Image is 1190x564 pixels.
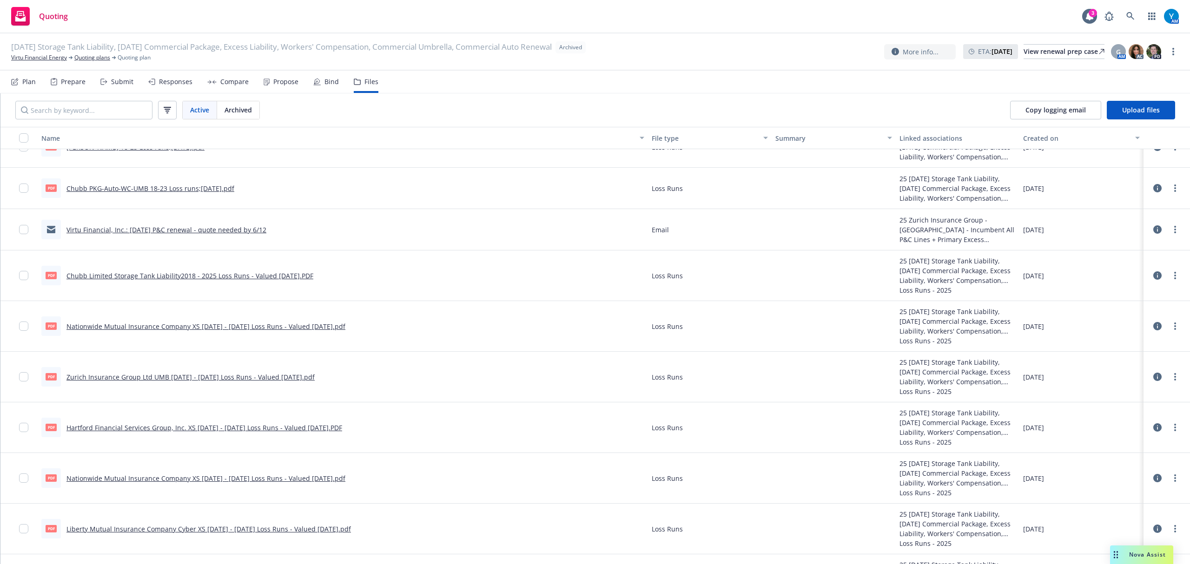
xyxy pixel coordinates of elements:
[66,322,345,331] a: Nationwide Mutual Insurance Company XS [DATE] - [DATE] Loss Runs - Valued [DATE].pdf
[46,474,57,481] span: pdf
[899,538,1016,548] div: Loss Runs - 2025
[1023,271,1044,281] span: [DATE]
[1170,224,1181,235] a: more
[652,524,683,534] span: Loss Runs
[66,225,266,234] a: Virtu Financial, Inc.: [DATE] P&C renewal - quote needed by 6/12
[1121,7,1140,26] a: Search
[1164,9,1179,24] img: photo
[41,133,634,143] div: Name
[899,509,1016,538] div: 25 [DATE] Storage Tank Liability, [DATE] Commercial Package, Excess Liability, Workers' Compensat...
[1023,184,1044,193] span: [DATE]
[66,271,313,280] a: Chubb Limited Storage Tank Liability2018 - 2025 Loss Runs - Valued [DATE].PDF
[899,133,1016,143] div: Linked associations
[273,78,298,85] div: Propose
[899,285,1016,295] div: Loss Runs - 2025
[1168,46,1179,57] a: more
[775,133,882,143] div: Summary
[19,225,28,234] input: Toggle Row Selected
[118,53,151,62] span: Quoting plan
[1023,423,1044,433] span: [DATE]
[1023,225,1044,235] span: [DATE]
[66,525,351,533] a: Liberty Mutual Insurance Company Cyber XS [DATE] - [DATE] Loss Runs - Valued [DATE].pdf
[652,225,669,235] span: Email
[1023,321,1044,331] span: [DATE]
[1170,371,1181,382] a: more
[66,143,205,151] a: [PERSON_NAME] 18-23 Loss runs;[DATE].pdf
[74,53,110,62] a: Quoting plans
[652,184,683,193] span: Loss Runs
[1122,105,1160,114] span: Upload files
[1110,545,1173,564] button: Nova Assist
[1170,321,1181,332] a: more
[1116,47,1121,57] span: G
[19,271,28,280] input: Toggle Row Selected
[46,272,57,279] span: PDF
[1110,545,1122,564] div: Drag to move
[1024,44,1104,59] a: View renewal prep case
[899,174,1016,203] div: 25 [DATE] Storage Tank Liability, [DATE] Commercial Package, Excess Liability, Workers' Compensat...
[46,184,57,191] span: pdf
[19,133,28,143] input: Select all
[1024,45,1104,59] div: View renewal prep case
[1025,105,1086,114] span: Copy logging email
[22,78,36,85] div: Plan
[896,127,1020,149] button: Linked associations
[111,78,133,85] div: Submit
[11,41,552,53] span: [DATE] Storage Tank Liability, [DATE] Commercial Package, Excess Liability, Workers' Compensation...
[66,184,234,193] a: Chubb PKG-Auto-WC-UMB 18-23 Loss runs;[DATE].pdf
[66,423,342,432] a: Hartford Financial Services Group, Inc. XS [DATE] - [DATE] Loss Runs - Valued [DATE].PDF
[1170,472,1181,484] a: more
[324,78,339,85] div: Bind
[61,78,86,85] div: Prepare
[11,53,67,62] a: Virtu Financial Energy
[66,373,315,381] a: Zurich Insurance Group Ltd UMB [DATE] - [DATE] Loss Runs - Valued [DATE].pdf
[1023,473,1044,483] span: [DATE]
[1019,127,1144,149] button: Created on
[1170,422,1181,433] a: more
[899,215,1016,244] div: 25 Zurich Insurance Group - [GEOGRAPHIC_DATA] - Incumbent All P&C Lines + Primary Excess
[220,78,249,85] div: Compare
[46,322,57,329] span: pdf
[652,271,683,281] span: Loss Runs
[1143,7,1161,26] a: Switch app
[19,423,28,432] input: Toggle Row Selected
[978,46,1012,56] span: ETA :
[884,44,956,59] button: More info...
[1170,523,1181,534] a: more
[1170,270,1181,281] a: more
[652,473,683,483] span: Loss Runs
[364,78,378,85] div: Files
[225,105,252,115] span: Archived
[1023,524,1044,534] span: [DATE]
[652,133,758,143] div: File type
[899,336,1016,346] div: Loss Runs - 2025
[899,387,1016,396] div: Loss Runs - 2025
[652,423,683,433] span: Loss Runs
[39,13,68,20] span: Quoting
[1023,133,1130,143] div: Created on
[66,474,345,483] a: Nationwide Mutual Insurance Company XS [DATE] - [DATE] Loss Runs - Valued [DATE].pdf
[1146,44,1161,59] img: photo
[19,524,28,533] input: Toggle Row Selected
[1170,183,1181,194] a: more
[899,437,1016,447] div: Loss Runs - 2025
[19,372,28,381] input: Toggle Row Selected
[772,127,896,149] button: Summary
[899,256,1016,285] div: 25 [DATE] Storage Tank Liability, [DATE] Commercial Package, Excess Liability, Workers' Compensat...
[46,525,57,532] span: pdf
[1129,44,1144,59] img: photo
[899,408,1016,437] div: 25 [DATE] Storage Tank Liability, [DATE] Commercial Package, Excess Liability, Workers' Compensat...
[1010,101,1101,119] button: Copy logging email
[7,3,72,29] a: Quoting
[159,78,192,85] div: Responses
[1023,372,1044,382] span: [DATE]
[46,373,57,380] span: pdf
[648,127,772,149] button: File type
[1129,551,1166,558] span: Nova Assist
[19,184,28,193] input: Toggle Row Selected
[38,127,648,149] button: Name
[899,357,1016,387] div: 25 [DATE] Storage Tank Liability, [DATE] Commercial Package, Excess Liability, Workers' Compensat...
[19,321,28,331] input: Toggle Row Selected
[652,321,683,331] span: Loss Runs
[46,424,57,431] span: PDF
